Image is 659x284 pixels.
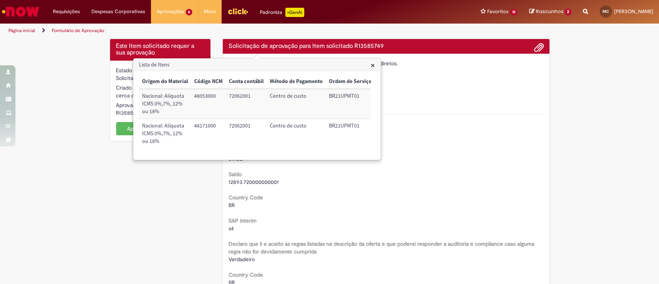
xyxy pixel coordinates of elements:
img: ServiceNow [1,4,41,19]
div: Padroniza [260,8,304,17]
span: Favoritos [487,8,508,15]
span: Rascunhos [535,8,563,15]
span: cerca de uma hora atrás [116,92,174,99]
span: 6 [186,9,192,15]
label: Estado [116,66,132,74]
ul: Trilhas de página [6,24,434,38]
th: Ordem de Serviço [326,75,375,89]
span: More [204,8,216,15]
div: Solicitada [116,74,205,82]
span: Requisições [53,8,80,15]
td: Método de Pagamento: Centro de custo [267,89,326,119]
span: × [371,60,375,70]
span: Despesas Corporativas [91,8,145,15]
a: Página inicial [8,27,35,34]
label: Criado em [116,84,141,92]
th: Código NCM [191,75,226,89]
td: Conta contábil: 72062001 [226,89,267,119]
td: Ordem de Serviço: BR21UPMT01 [326,119,375,148]
span: 2 [564,9,571,15]
th: Conta contábil [226,75,267,89]
img: click_logo_yellow_360x200.png [227,5,248,17]
span: s4 [229,225,234,232]
div: R13585749 [116,109,205,117]
time: 01/10/2025 12:23:15 [116,92,174,99]
button: Aprovar [116,122,156,135]
td: Ordem de Serviço: BR21UPMT01 [326,89,375,119]
th: Método de Pagamento [267,75,326,89]
label: Aprovação para [116,101,153,109]
span: BR [229,202,235,209]
span: [PERSON_NAME] [614,8,653,15]
b: Saldo [229,171,242,178]
td: Método de Pagamento: Centro de custo [267,119,326,148]
a: Rascunhos [529,8,571,15]
p: +GenAi [285,8,304,17]
h4: Este Item solicitado requer a sua aprovação [116,43,205,56]
div: 01/10/2025 12:23:15 [116,92,205,99]
span: 12893.720000000001 [229,179,279,185]
b: SAP Interim [229,217,257,224]
span: Aprovações [157,8,184,15]
b: Country Code [229,271,263,278]
a: Formulário de Aprovação [52,27,104,34]
td: Código NCM: 48171000 [191,119,226,148]
td: Origem do Material: Nacional: Alíquota ICMS 0%,7%, 12% ou 18% [139,119,191,148]
div: Quantidade 1 [229,85,544,92]
span: Verdadeiro [229,256,255,263]
div: [PERSON_NAME] [229,75,544,85]
b: Country Code [229,194,263,201]
span: MC [603,9,609,14]
td: Código NCM: 48053000 [191,89,226,119]
h4: Solicitação de aprovação para Item solicitado R13585749 [229,43,544,50]
td: Origem do Material: Nacional: Alíquota ICMS 0%,7%, 12% ou 18% [139,89,191,119]
span: 12 [510,9,518,15]
div: Chamado destinado para a geração de pedido de compra de indiretos. [229,60,544,67]
button: Close [371,61,375,69]
b: Declaro que li e aceito as regras listadas na descrição da oferta e que poderei responder a audit... [229,240,534,255]
div: Lista de Itens [133,58,381,160]
h3: Lista de Itens [134,59,380,71]
div: RC narciso para itens que foram usados no reconhecer [229,67,544,75]
td: Conta contábil: 72062001 [226,119,267,148]
th: Origem do Material [139,75,191,89]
